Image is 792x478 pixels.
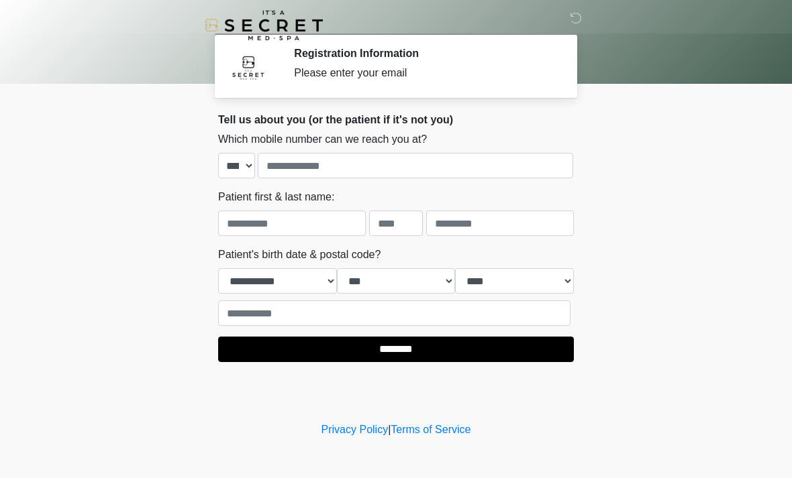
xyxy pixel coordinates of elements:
[218,189,334,205] label: Patient first & last name:
[218,113,574,126] h2: Tell us about you (or the patient if it's not you)
[205,10,323,40] img: It's A Secret Med Spa Logo
[294,65,554,81] div: Please enter your email
[388,424,391,435] a: |
[218,247,381,263] label: Patient's birth date & postal code?
[391,424,471,435] a: Terms of Service
[218,131,427,147] label: Which mobile number can we reach you at?
[294,47,554,60] h2: Registration Information
[321,424,389,435] a: Privacy Policy
[228,47,268,87] img: Agent Avatar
